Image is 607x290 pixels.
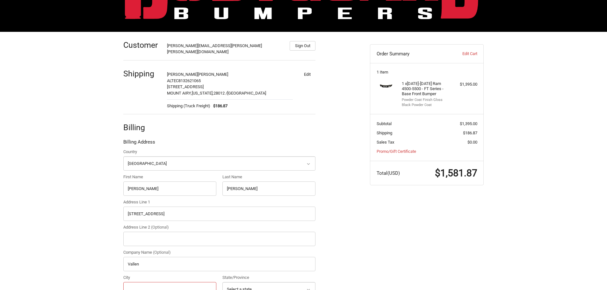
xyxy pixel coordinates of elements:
span: [PERSON_NAME] [198,72,228,77]
h2: Billing [123,123,161,132]
label: Country [123,149,315,155]
span: $0.00 [467,140,477,145]
legend: Billing Address [123,138,155,149]
label: City [123,274,216,281]
small: (Optional) [153,250,171,255]
span: MOUNT AIRY, [167,91,192,95]
h2: Customer [123,40,161,50]
span: $186.87 [463,131,477,135]
span: $1,395.00 [460,121,477,126]
h3: Order Summary [377,51,446,57]
button: Sign Out [290,41,315,51]
li: Powder Coat Finish Gloss Black Powder Coat [402,97,451,108]
div: [PERSON_NAME][EMAIL_ADDRESS][PERSON_NAME][PERSON_NAME][DOMAIN_NAME] [167,43,284,55]
span: Subtotal [377,121,392,126]
label: Address Line 1 [123,199,315,205]
span: 28012 / [213,91,227,95]
h2: Shipping [123,69,161,79]
div: $1,395.00 [452,81,477,88]
span: [GEOGRAPHIC_DATA] [227,91,266,95]
label: Company Name [123,249,315,256]
span: [US_STATE], [192,91,213,95]
span: Shipping [377,131,392,135]
label: First Name [123,174,216,180]
small: (Optional) [151,225,169,230]
span: [STREET_ADDRESS] [167,84,204,89]
span: ALTEC [167,78,178,83]
h4: 1 x [DATE]-[DATE] Ram 4500-5500 - FT Series - Base Front Bumper [402,81,451,97]
a: Promo/Gift Certificate [377,149,416,154]
span: [PERSON_NAME] [167,72,198,77]
h3: 1 Item [377,70,477,75]
span: Shipping (Truck Freight) [167,103,210,109]
label: State/Province [222,274,315,281]
button: Edit [299,70,315,79]
span: Total (USD) [377,170,400,176]
label: Address Line 2 [123,224,315,230]
label: Last Name [222,174,315,180]
span: $186.87 [210,103,228,109]
span: $1,581.87 [435,167,477,179]
a: Edit Cart [445,51,477,57]
span: Sales Tax [377,140,394,145]
span: 8132621065 [178,78,201,83]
